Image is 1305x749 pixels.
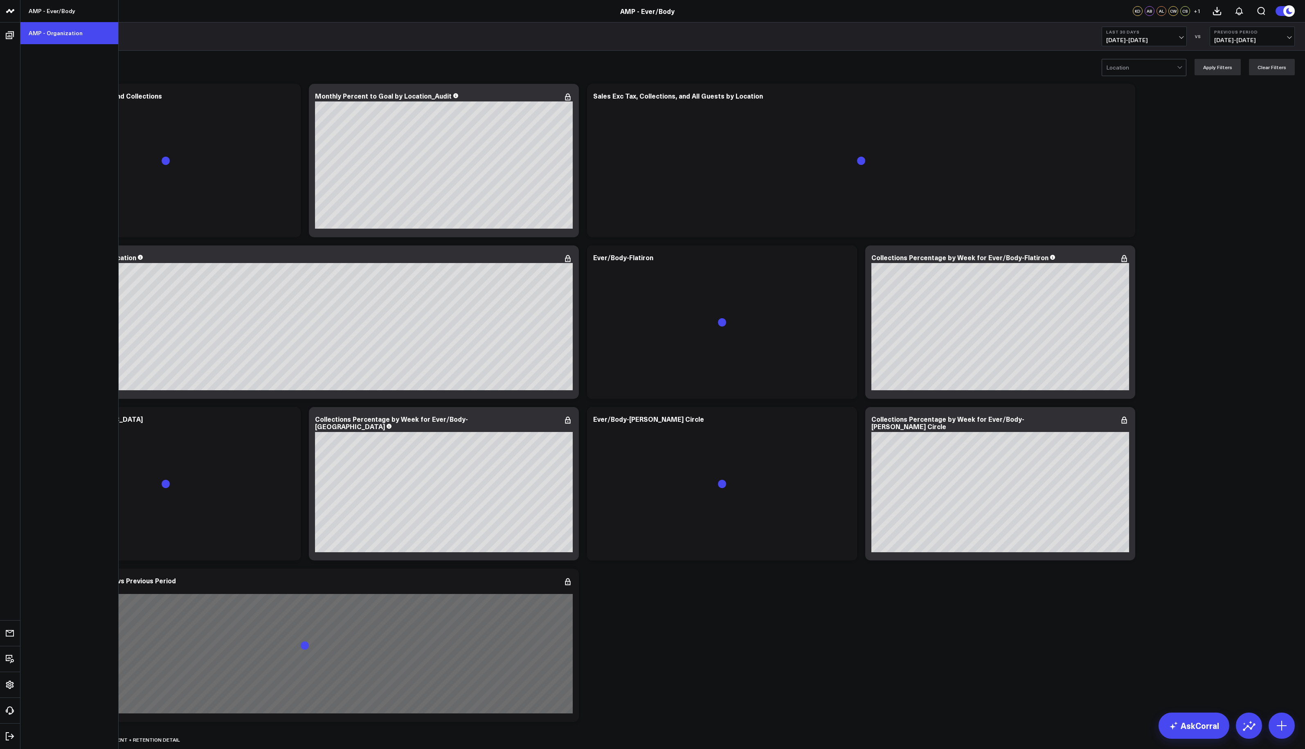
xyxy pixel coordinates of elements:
[871,253,1048,262] div: Collections Percentage by Week for Ever/Body-Flatiron
[593,414,704,423] div: Ever/Body-[PERSON_NAME] Circle
[1214,37,1290,43] span: [DATE] - [DATE]
[1102,27,1187,46] button: Last 30 Days[DATE]-[DATE]
[1195,59,1241,75] button: Apply Filters
[1156,6,1166,16] div: AL
[1133,6,1143,16] div: KD
[1168,6,1178,16] div: CW
[1249,59,1295,75] button: Clear Filters
[620,7,675,16] a: AMP - Ever/Body
[1210,27,1295,46] button: Previous Period[DATE]-[DATE]
[20,22,118,44] a: AMP - Organization
[593,91,763,100] div: Sales Exc Tax, Collections, and All Guests by Location
[1192,6,1202,16] button: +1
[871,414,1024,431] div: Collections Percentage by Week for Ever/Body-[PERSON_NAME] Circle
[315,414,468,431] div: Collections Percentage by Week for Ever/Body-[GEOGRAPHIC_DATA]
[1214,29,1290,34] b: Previous Period
[1194,8,1201,14] span: + 1
[1106,37,1182,43] span: [DATE] - [DATE]
[593,253,653,262] div: Ever/Body-Flatiron
[1191,34,1206,39] div: VS
[1180,6,1190,16] div: CS
[1145,6,1154,16] div: AB
[1106,29,1182,34] b: Last 30 Days
[1159,713,1229,739] a: AskCorral
[315,91,452,100] div: Monthly Percent to Goal by Location_Audit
